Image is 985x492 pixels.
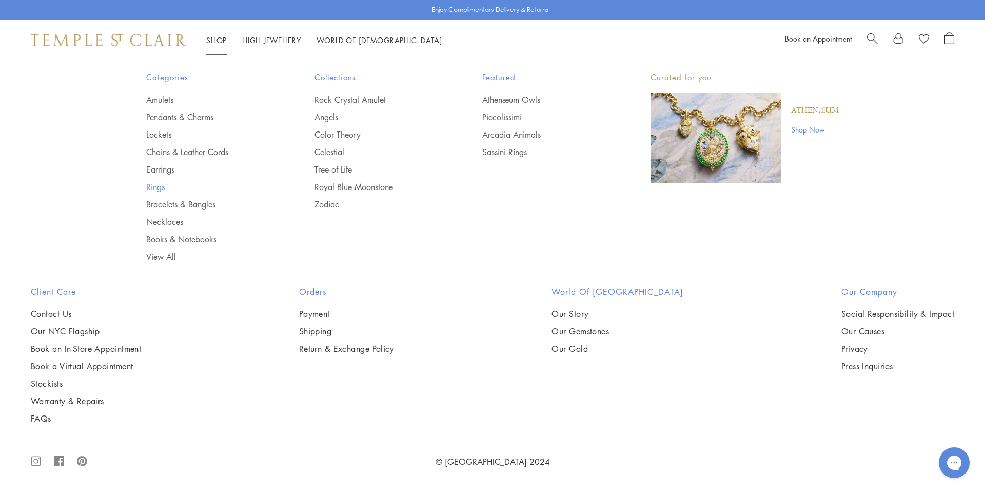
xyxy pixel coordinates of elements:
a: View All [146,251,273,262]
span: Collections [314,71,442,84]
a: Press Inquiries [841,361,954,372]
a: Privacy [841,343,954,354]
iframe: Gorgias live chat messenger [934,444,975,482]
h2: World of [GEOGRAPHIC_DATA] [551,286,683,298]
a: Stockists [31,378,141,389]
a: Pendants & Charms [146,111,273,123]
a: Payment [299,308,395,319]
a: Book an In-Store Appointment [31,343,141,354]
h2: Orders [299,286,395,298]
a: Amulets [146,94,273,105]
span: Featured [482,71,609,84]
nav: Main navigation [206,34,442,47]
a: Chains & Leather Cords [146,146,273,158]
a: Shop Now [791,124,839,135]
a: FAQs [31,413,141,424]
a: Our Causes [841,326,954,337]
a: © [GEOGRAPHIC_DATA] 2024 [436,456,550,467]
a: Piccolissimi [482,111,609,123]
a: View Wishlist [919,32,929,48]
img: Temple St. Clair [31,34,186,46]
h2: Our Company [841,286,954,298]
a: Rock Crystal Amulet [314,94,442,105]
a: Royal Blue Moonstone [314,181,442,193]
a: Books & Notebooks [146,234,273,245]
a: Rings [146,181,273,193]
a: Necklaces [146,216,273,228]
a: Social Responsibility & Impact [841,308,954,319]
a: Zodiac [314,199,442,210]
a: Athenæum Owls [482,94,609,105]
a: Shipping [299,326,395,337]
a: High JewelleryHigh Jewellery [242,35,301,45]
p: Enjoy Complimentary Delivery & Returns [432,5,548,15]
a: ShopShop [206,35,227,45]
a: Angels [314,111,442,123]
a: Celestial [314,146,442,158]
a: Open Shopping Bag [944,32,954,48]
a: Tree of Life [314,164,442,175]
a: Our Gemstones [551,326,683,337]
a: Athenæum [791,105,839,117]
a: World of [DEMOGRAPHIC_DATA]World of [DEMOGRAPHIC_DATA] [317,35,442,45]
a: Arcadia Animals [482,129,609,140]
a: Sassini Rings [482,146,609,158]
a: Bracelets & Bangles [146,199,273,210]
a: Book an Appointment [785,33,852,44]
a: Book a Virtual Appointment [31,361,141,372]
a: Lockets [146,129,273,140]
a: Warranty & Repairs [31,395,141,407]
a: Our Gold [551,343,683,354]
span: Categories [146,71,273,84]
a: Our NYC Flagship [31,326,141,337]
a: Our Story [551,308,683,319]
h2: Client Care [31,286,141,298]
a: Search [867,32,878,48]
a: Earrings [146,164,273,175]
a: Return & Exchange Policy [299,343,395,354]
a: Contact Us [31,308,141,319]
p: Curated for you [651,71,839,84]
a: Color Theory [314,129,442,140]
